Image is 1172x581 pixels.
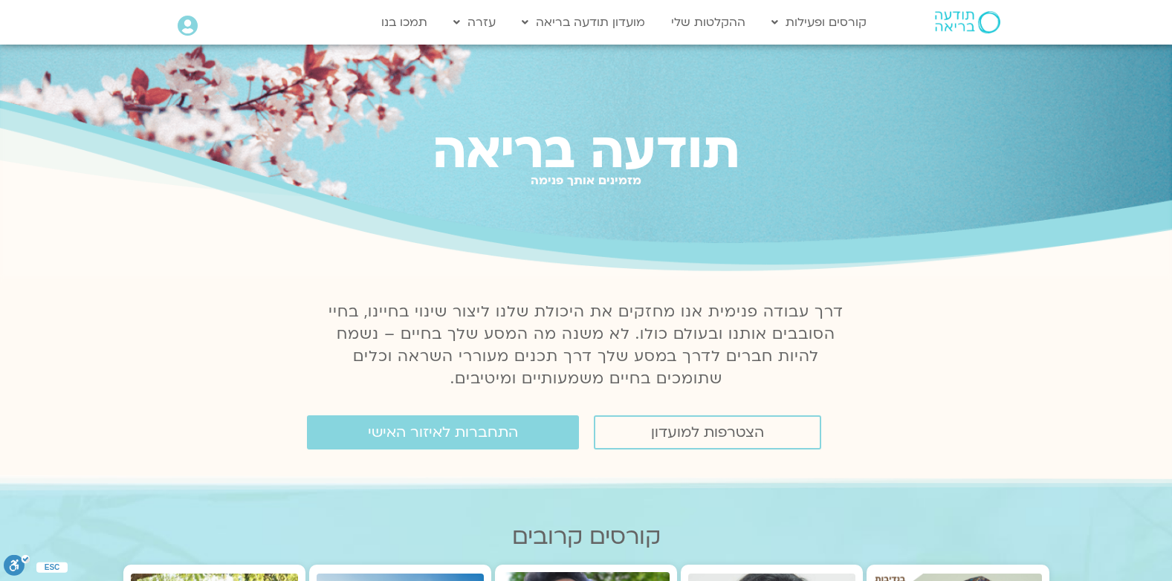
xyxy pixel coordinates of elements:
[320,301,852,390] p: דרך עבודה פנימית אנו מחזקים את היכולת שלנו ליצור שינוי בחיינו, בחיי הסובבים אותנו ובעולם כולו. לא...
[446,8,503,36] a: עזרה
[307,415,579,449] a: התחברות לאיזור האישי
[594,415,821,449] a: הצטרפות למועדון
[123,524,1049,550] h2: קורסים קרובים
[664,8,753,36] a: ההקלטות שלי
[368,424,518,441] span: התחברות לאיזור האישי
[374,8,435,36] a: תמכו בנו
[651,424,764,441] span: הצטרפות למועדון
[514,8,653,36] a: מועדון תודעה בריאה
[935,11,1000,33] img: תודעה בריאה
[764,8,874,36] a: קורסים ופעילות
